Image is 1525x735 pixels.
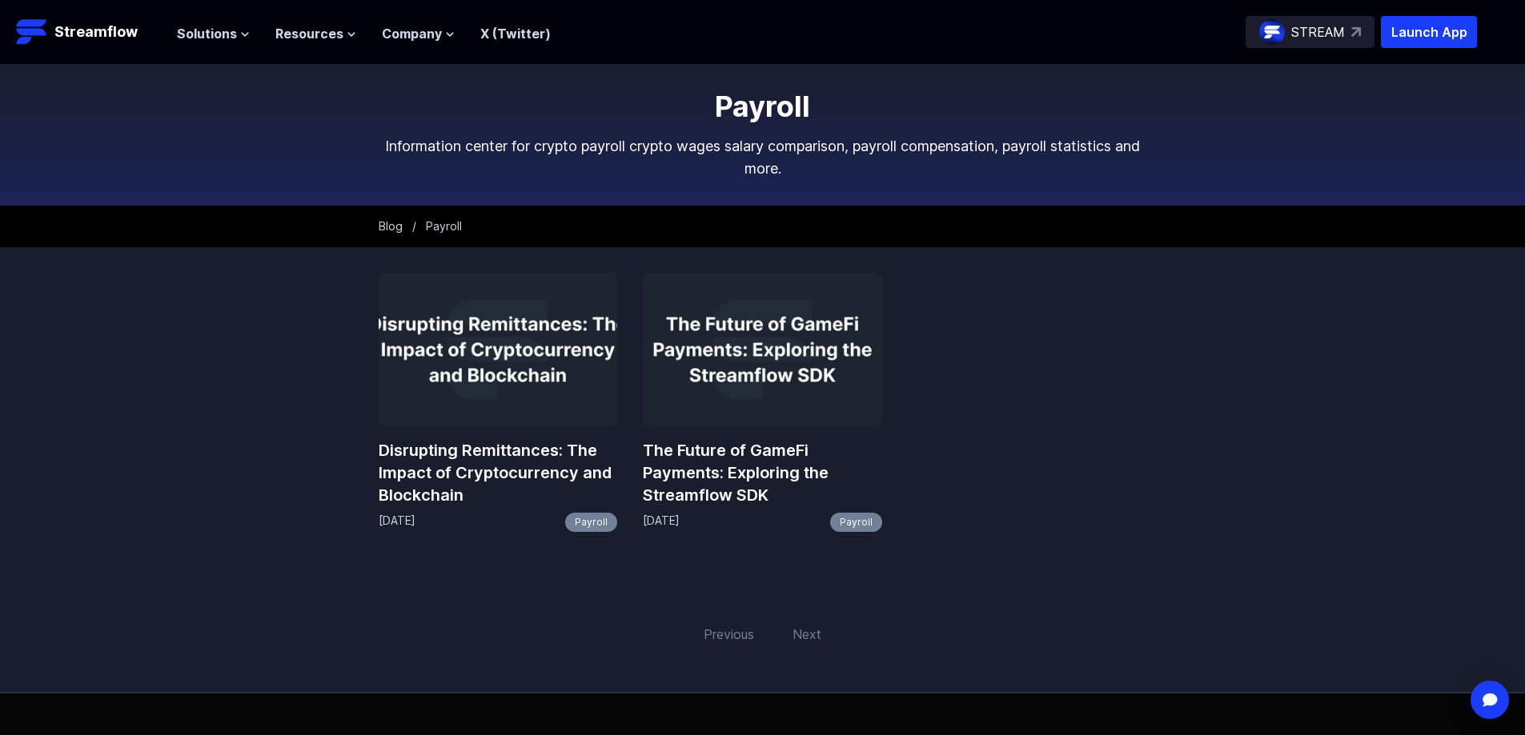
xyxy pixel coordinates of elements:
[1259,19,1285,45] img: streamflow-logo-circle.png
[830,513,882,532] a: Payroll
[379,513,415,532] p: [DATE]
[275,24,343,43] span: Resources
[16,16,48,48] img: Streamflow Logo
[643,273,882,426] img: The Future of GameFi Payments: Exploring the Streamflow SDK
[177,24,250,43] button: Solutions
[1471,681,1509,719] div: Open Intercom Messenger
[1291,22,1345,42] p: STREAM
[16,16,161,48] a: Streamflow
[1381,16,1477,48] button: Launch App
[382,24,442,43] span: Company
[379,439,618,506] a: Disrupting Remittances: The Impact of Cryptocurrency and Blockchain
[379,219,403,233] a: Blog
[643,439,882,506] a: The Future of GameFi Payments: Exploring the Streamflow SDK
[694,615,764,653] span: Previous
[783,615,831,653] span: Next
[379,90,1147,122] h1: Payroll
[379,135,1147,180] p: Information center for crypto payroll crypto wages salary comparison, payroll compensation, payro...
[426,219,462,233] span: Payroll
[1246,16,1375,48] a: STREAM
[565,513,617,532] a: Payroll
[177,24,237,43] span: Solutions
[1351,27,1361,37] img: top-right-arrow.svg
[382,24,455,43] button: Company
[480,26,551,42] a: X (Twitter)
[379,273,618,426] img: Disrupting Remittances: The Impact of Cryptocurrency and Blockchain
[643,513,680,532] p: [DATE]
[275,24,356,43] button: Resources
[412,219,416,233] span: /
[54,21,138,43] p: Streamflow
